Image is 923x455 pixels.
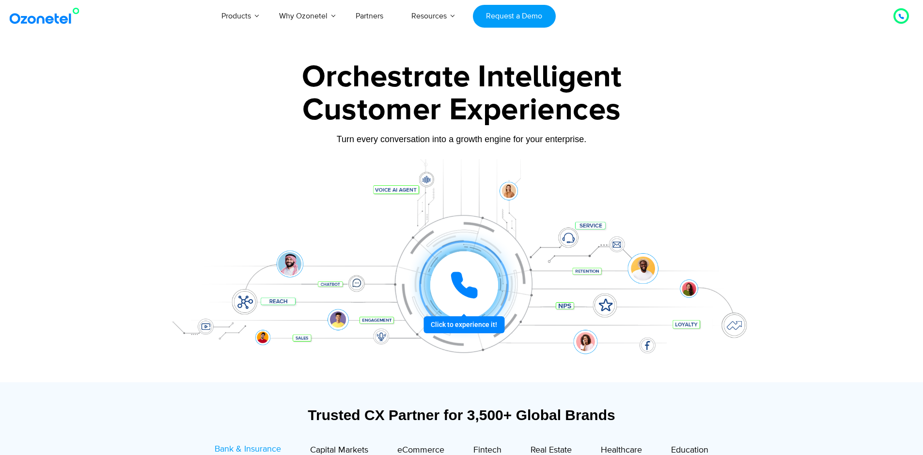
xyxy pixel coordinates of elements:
[159,134,765,145] div: Turn every conversation into a growth engine for your enterprise.
[215,444,281,455] span: Bank & Insurance
[159,87,765,133] div: Customer Experiences
[159,62,765,93] div: Orchestrate Intelligent
[473,5,556,28] a: Request a Demo
[164,406,760,423] div: Trusted CX Partner for 3,500+ Global Brands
